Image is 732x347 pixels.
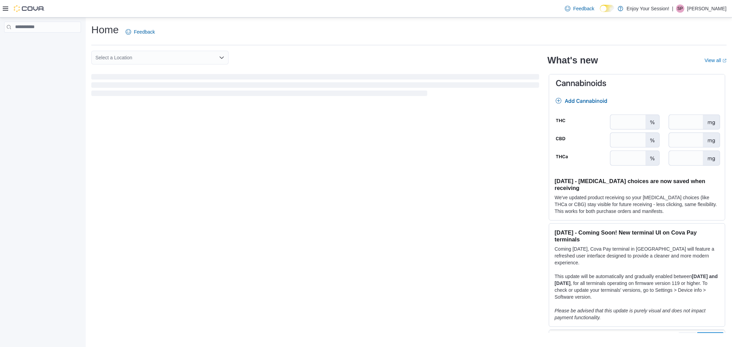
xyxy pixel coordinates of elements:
input: Dark Mode [600,5,614,12]
nav: Complex example [4,34,81,50]
p: [PERSON_NAME] [687,4,727,13]
p: This update will be automatically and gradually enabled between , for all terminals operating on ... [555,273,719,300]
a: Feedback [123,25,158,39]
h3: [DATE] - [MEDICAL_DATA] choices are now saved when receiving [555,178,719,191]
h1: Home [91,23,119,37]
div: Samuel Panzeca [676,4,684,13]
img: Cova [14,5,45,12]
h3: [DATE] - Coming Soon! New terminal UI on Cova Pay terminals [555,229,719,243]
span: Feedback [134,28,155,35]
p: Enjoy Your Session! [627,4,670,13]
p: | [672,4,673,13]
h2: What's new [547,55,598,66]
a: Feedback [562,2,597,15]
button: Open list of options [219,55,224,60]
a: View allExternal link [705,58,727,63]
em: Please be advised that this update is purely visual and does not impact payment functionality. [555,308,706,320]
span: Loading [91,75,539,97]
p: We've updated product receiving so your [MEDICAL_DATA] choices (like THCa or CBG) stay visible fo... [555,194,719,215]
span: SP [677,4,683,13]
span: Feedback [573,5,594,12]
p: Coming [DATE], Cova Pay terminal in [GEOGRAPHIC_DATA] will feature a refreshed user interface des... [555,246,719,266]
svg: External link [722,59,727,63]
